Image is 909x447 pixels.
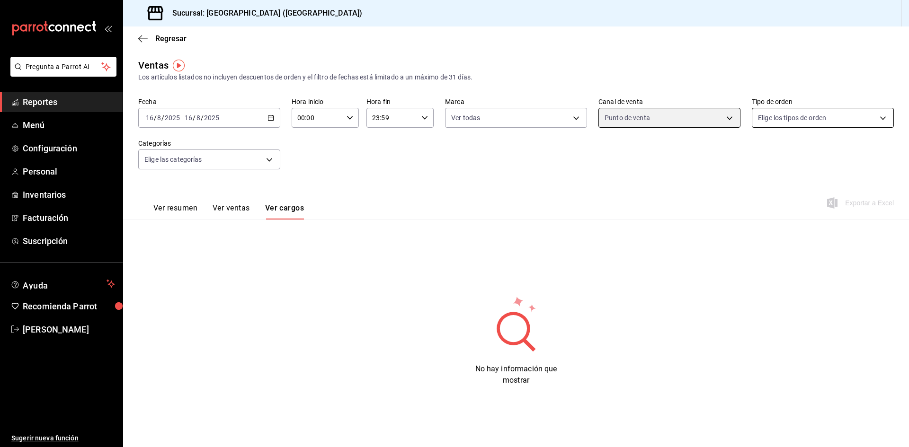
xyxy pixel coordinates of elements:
[193,114,196,122] span: /
[138,98,280,105] label: Fecha
[138,140,280,147] label: Categorías
[23,300,115,313] span: Recomienda Parrot
[23,323,115,336] span: [PERSON_NAME]
[23,188,115,201] span: Inventarios
[138,34,187,43] button: Regresar
[292,98,359,105] label: Hora inicio
[201,114,204,122] span: /
[164,114,180,122] input: ----
[155,34,187,43] span: Regresar
[11,433,115,443] span: Sugerir nueva función
[23,278,103,289] span: Ayuda
[445,98,587,105] label: Marca
[10,57,116,77] button: Pregunta a Parrot AI
[145,114,154,122] input: --
[173,60,185,71] img: Tooltip marker
[23,142,115,155] span: Configuración
[204,114,220,122] input: ----
[161,114,164,122] span: /
[475,364,557,385] span: No hay información que mostrar
[138,72,894,82] div: Los artículos listados no incluyen descuentos de orden y el filtro de fechas está limitado a un m...
[26,62,102,72] span: Pregunta a Parrot AI
[598,98,740,105] label: Canal de venta
[181,114,183,122] span: -
[23,165,115,178] span: Personal
[23,235,115,247] span: Suscripción
[153,203,304,219] div: navigation tabs
[265,203,304,219] button: Ver cargos
[144,155,202,164] span: Elige las categorías
[154,114,157,122] span: /
[165,8,362,19] h3: Sucursal: [GEOGRAPHIC_DATA] ([GEOGRAPHIC_DATA])
[184,114,193,122] input: --
[366,98,434,105] label: Hora fin
[138,58,169,72] div: Ventas
[157,114,161,122] input: --
[196,114,201,122] input: --
[23,211,115,224] span: Facturación
[213,203,250,219] button: Ver ventas
[752,98,894,105] label: Tipo de orden
[758,113,826,123] span: Elige los tipos de orden
[153,203,197,219] button: Ver resumen
[104,25,112,32] button: open_drawer_menu
[605,113,650,123] span: Punto de venta
[7,69,116,79] a: Pregunta a Parrot AI
[23,119,115,131] span: Menú
[23,96,115,108] span: Reportes
[451,113,480,123] span: Ver todas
